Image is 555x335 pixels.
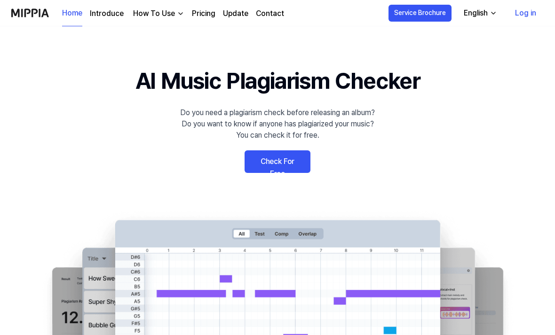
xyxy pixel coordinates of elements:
[192,8,215,19] a: Pricing
[135,64,420,98] h1: AI Music Plagiarism Checker
[256,8,284,19] a: Contact
[223,8,248,19] a: Update
[462,8,490,19] div: English
[62,0,82,26] a: Home
[177,10,184,17] img: down
[180,107,375,141] div: Do you need a plagiarism check before releasing an album? Do you want to know if anyone has plagi...
[245,150,310,173] a: Check For Free
[388,5,452,22] button: Service Brochure
[456,4,503,23] button: English
[131,8,184,19] button: How To Use
[90,8,124,19] a: Introduce
[131,8,177,19] div: How To Use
